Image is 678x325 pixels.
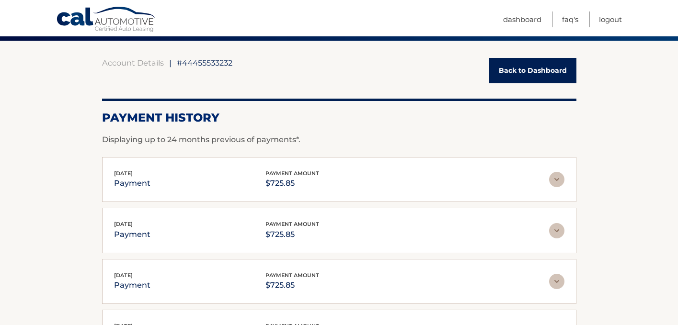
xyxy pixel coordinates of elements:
a: Back to Dashboard [489,58,576,83]
p: $725.85 [265,177,319,190]
span: #44455533232 [177,58,232,67]
a: Account Details [102,58,164,67]
p: $725.85 [265,279,319,292]
span: payment amount [265,221,319,227]
img: accordion-rest.svg [549,274,564,289]
span: payment amount [265,272,319,279]
span: payment amount [265,170,319,177]
p: payment [114,177,150,190]
a: Dashboard [503,11,541,27]
a: FAQ's [562,11,578,27]
img: accordion-rest.svg [549,172,564,187]
a: Cal Automotive [56,6,157,34]
h2: Payment History [102,111,576,125]
img: accordion-rest.svg [549,223,564,238]
p: Displaying up to 24 months previous of payments*. [102,134,576,146]
p: payment [114,228,150,241]
p: $725.85 [265,228,319,241]
a: Logout [599,11,622,27]
span: [DATE] [114,170,133,177]
span: | [169,58,172,67]
p: payment [114,279,150,292]
span: [DATE] [114,272,133,279]
span: [DATE] [114,221,133,227]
